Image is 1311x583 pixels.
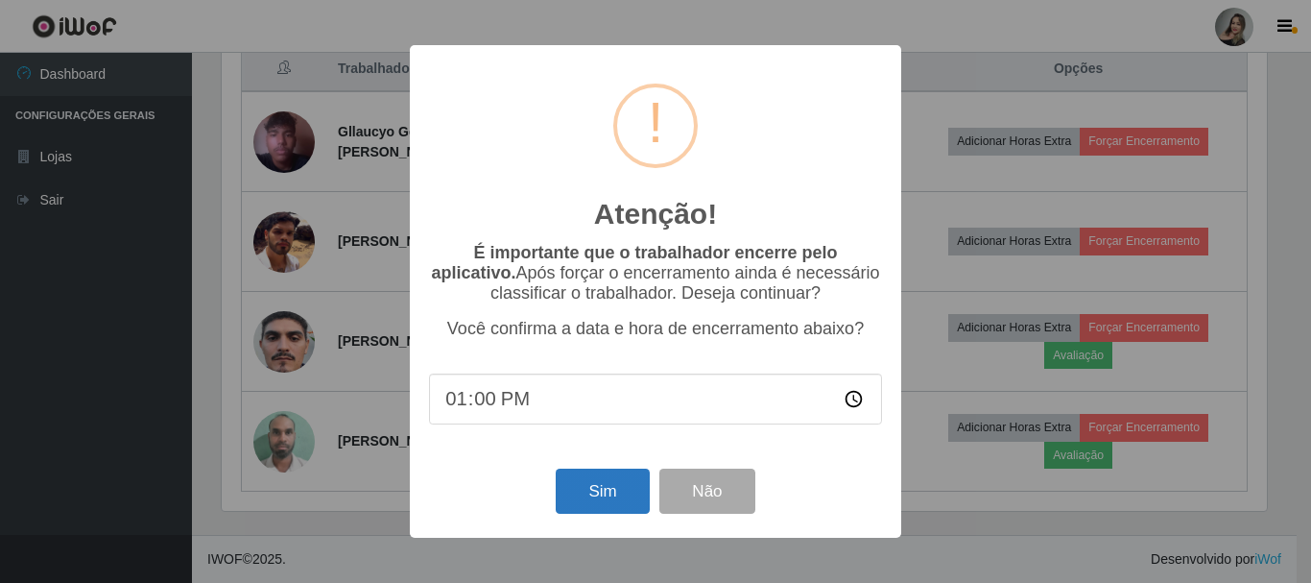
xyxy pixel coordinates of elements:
[594,197,717,231] h2: Atenção!
[429,243,882,304] p: Após forçar o encerramento ainda é necessário classificar o trabalhador. Deseja continuar?
[659,469,754,514] button: Não
[556,469,649,514] button: Sim
[429,319,882,339] p: Você confirma a data e hora de encerramento abaixo?
[431,243,837,282] b: É importante que o trabalhador encerre pelo aplicativo.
